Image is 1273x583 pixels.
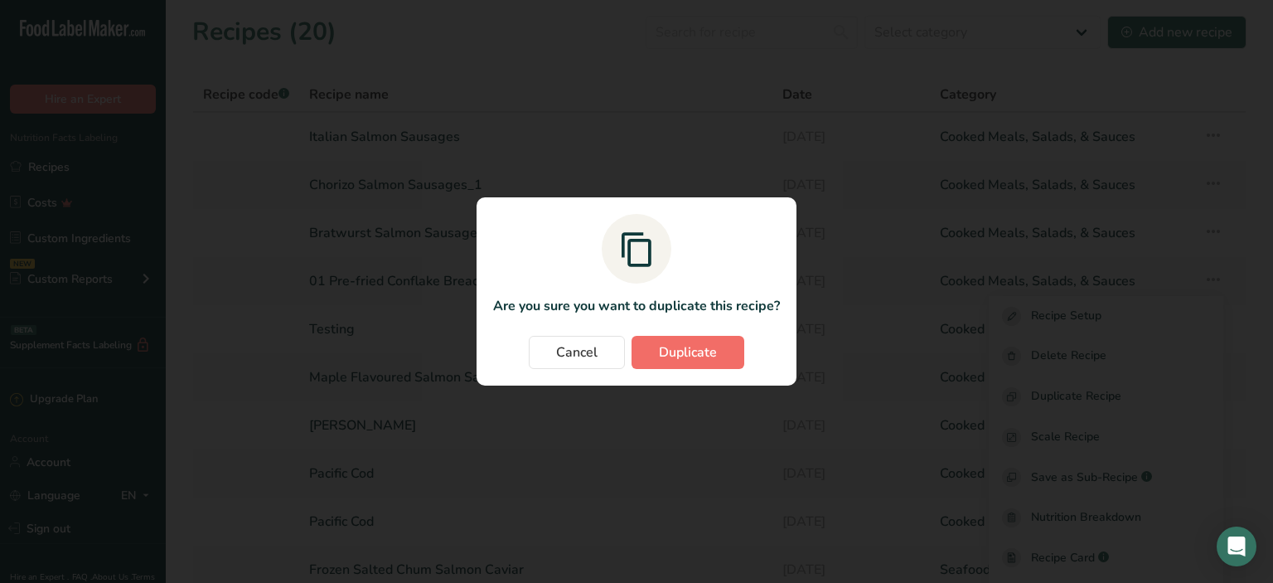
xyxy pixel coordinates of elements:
[529,336,625,369] button: Cancel
[493,296,780,316] p: Are you sure you want to duplicate this recipe?
[659,343,717,362] span: Duplicate
[632,336,744,369] button: Duplicate
[1217,527,1256,566] div: Open Intercom Messenger
[556,343,598,362] span: Cancel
